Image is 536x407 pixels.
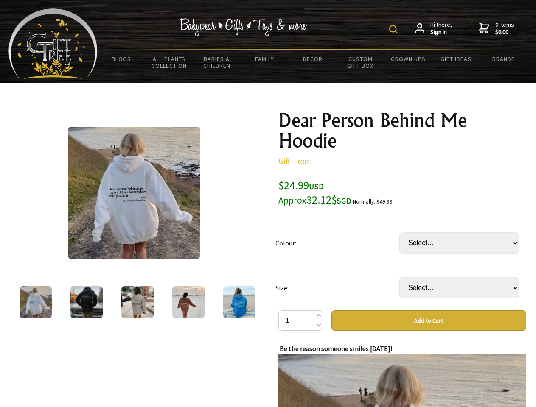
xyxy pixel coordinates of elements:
span: $24.99 32.12$ [278,178,351,206]
img: Dear Person Behind Me Hoodie [223,286,255,318]
a: Custom Gift Box [337,50,384,75]
a: BLOGS [98,50,146,68]
span: USD [309,181,324,191]
button: Add to Cart [331,310,526,331]
a: Family [241,50,289,68]
h1: Dear Person Behind Me Hoodie [278,110,526,151]
strong: Sign in [430,28,452,36]
span: Hi there, [430,21,452,36]
a: 0 items$0.00 [479,21,514,36]
td: Size: [275,265,399,310]
a: Grown Ups [384,50,432,68]
span: 0 items [495,21,514,36]
small: Approx [278,195,306,206]
img: Babywear - Gifts - Toys & more [180,18,307,36]
a: Gift Ideas [432,50,480,68]
span: SGD [337,196,351,206]
img: Dear Person Behind Me Hoodie [121,286,154,318]
strong: $0.00 [495,28,514,36]
img: Dear Person Behind Me Hoodie [172,286,205,318]
img: Dear Person Behind Me Hoodie [68,127,200,259]
a: Hi there,Sign in [415,21,452,36]
a: All Plants Collection [146,50,194,75]
td: Colour: [275,220,399,265]
img: Babyware - Gifts - Toys and more... [8,8,98,79]
small: Normally: $49.99 [353,198,393,205]
a: Babies & Children [193,50,241,75]
a: Gift Tree [278,156,309,166]
a: Decor [289,50,337,68]
img: Dear Person Behind Me Hoodie [70,286,103,318]
img: product search [389,25,398,33]
a: Brands [480,50,528,68]
img: Dear Person Behind Me Hoodie [20,286,52,318]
